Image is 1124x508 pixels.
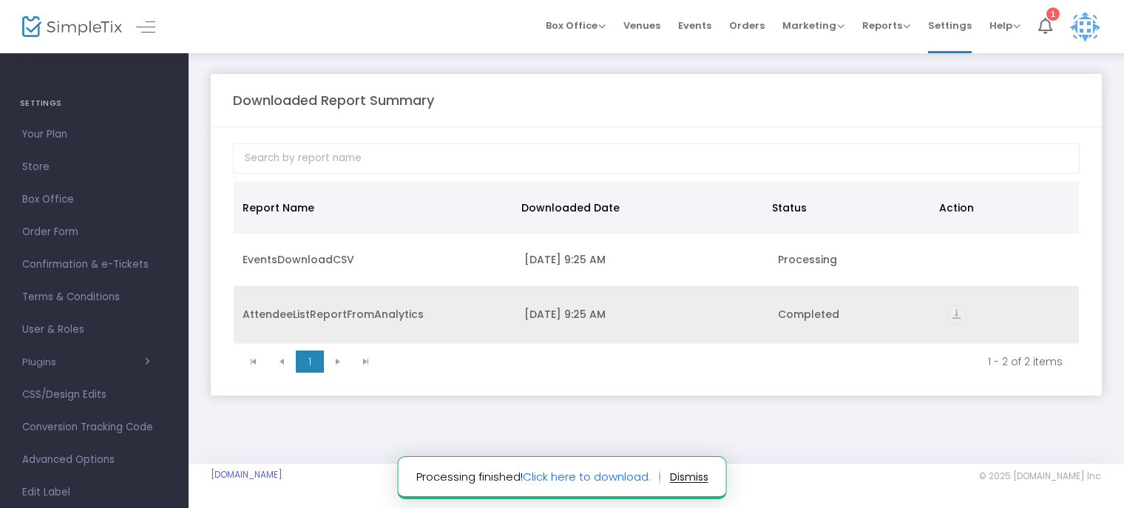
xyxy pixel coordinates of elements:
span: Page 1 [296,350,324,373]
span: Help [989,18,1020,33]
span: Your Plan [22,125,166,144]
th: Downloaded Date [512,182,763,234]
div: Processing [778,252,930,267]
span: User & Roles [22,320,166,339]
span: Terms & Conditions [22,288,166,307]
span: Order Form [22,223,166,242]
span: Settings [928,7,972,44]
div: 9/25/2025 9:25 AM [524,307,760,322]
input: Search by report name [233,143,1080,174]
span: Edit Label [22,483,166,502]
m-panel-title: Downloaded Report Summary [233,90,434,110]
span: Venues [623,7,660,44]
div: Data table [234,182,1079,344]
div: EventsDownloadCSV [243,252,507,267]
span: Marketing [782,18,844,33]
a: [DOMAIN_NAME] [211,469,282,481]
a: Click here to download. [523,469,651,484]
div: Completed [778,307,930,322]
div: AttendeeListReportFromAnalytics [243,307,507,322]
span: Store [22,158,166,177]
span: Events [678,7,711,44]
div: https://go.SimpleTix.com/n82r5 [947,305,1070,325]
th: Report Name [234,182,512,234]
span: Conversion Tracking Code [22,418,166,437]
h4: SETTINGS [20,89,169,118]
span: Confirmation & e-Tickets [22,255,166,274]
div: 9/25/2025 9:25 AM [524,252,760,267]
th: Status [763,182,930,234]
span: Reports [862,18,910,33]
span: Box Office [22,190,166,209]
span: Box Office [546,18,606,33]
a: vertical_align_bottom [947,309,966,324]
button: dismiss [670,465,708,489]
span: CSS/Design Edits [22,385,166,404]
span: Advanced Options [22,450,166,470]
kendo-pager-info: 1 - 2 of 2 items [390,354,1063,369]
th: Action [930,182,1070,234]
span: Orders [729,7,765,44]
button: Plugins [22,356,150,368]
span: © 2025 [DOMAIN_NAME] Inc. [979,470,1102,482]
div: 1 [1046,7,1060,21]
span: Processing finished! [416,469,660,486]
i: vertical_align_bottom [947,305,966,325]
